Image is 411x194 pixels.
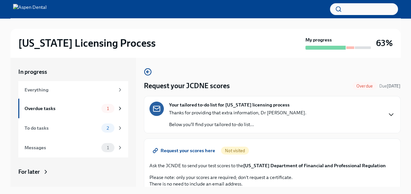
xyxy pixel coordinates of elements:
[144,81,230,91] h4: Request your JCDNE scores
[18,37,156,50] h2: [US_STATE] Licensing Process
[149,162,395,169] p: Ask the JCNDE to send your test scores to the
[18,138,128,157] a: Messages1
[18,168,40,176] div: For later
[379,83,401,89] span: August 30th, 2025 10:00
[154,147,215,154] span: Request your scores here
[149,144,220,157] a: Request your scores here
[169,109,306,116] p: Thanks for providing that extra information, Dr [PERSON_NAME].
[376,37,393,49] h3: 63%
[221,148,249,153] span: Not visited
[13,4,47,14] img: Aspen Dental
[18,81,128,99] a: Everything
[25,144,99,151] div: Messages
[25,105,99,112] div: Overdue tasks
[243,163,386,169] strong: [US_STATE] Department of Financial and Professional Regulation
[18,118,128,138] a: To do tasks2
[18,186,128,194] a: Archived
[379,84,401,89] span: Due
[103,145,113,150] span: 1
[18,68,128,76] a: In progress
[103,106,113,111] span: 1
[169,102,290,108] strong: Your tailored to-do list for [US_STATE] licensing process
[149,174,395,187] p: Please note: only your scores are required; don't request a certificate. There is no need to incl...
[103,126,113,131] span: 2
[18,168,128,176] a: For later
[18,99,128,118] a: Overdue tasks1
[305,37,332,43] strong: My progress
[352,84,377,89] span: Overdue
[25,124,99,132] div: To do tasks
[25,86,114,93] div: Everything
[387,84,401,89] strong: [DATE]
[169,121,306,128] p: Below you'll find your tailored to-do list...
